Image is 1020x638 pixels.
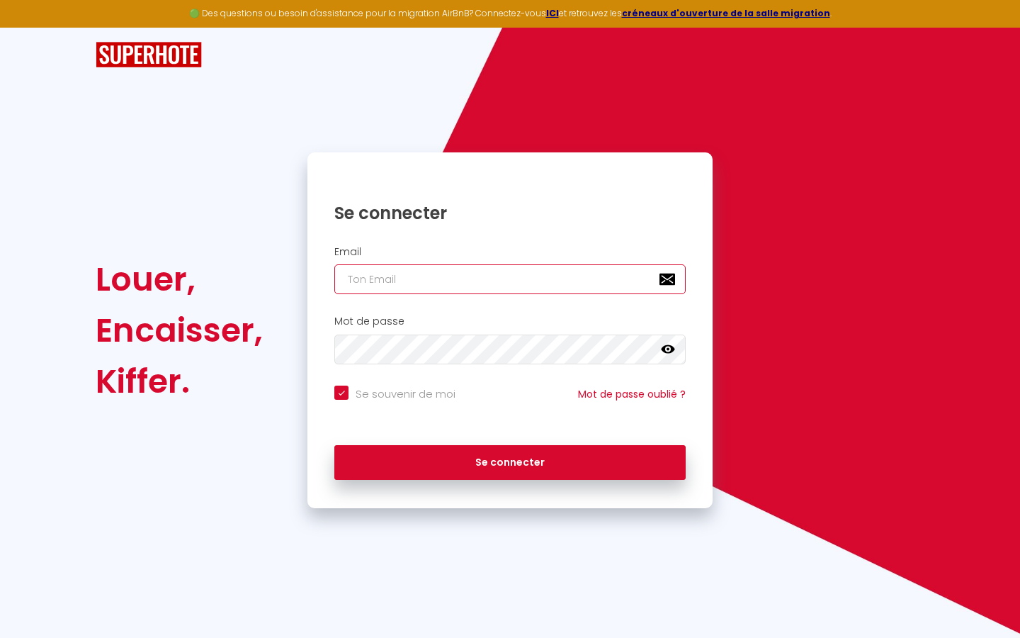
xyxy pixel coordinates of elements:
[11,6,54,48] button: Ouvrir le widget de chat LiveChat
[334,315,686,328] h2: Mot de passe
[334,246,686,258] h2: Email
[96,42,202,68] img: SuperHote logo
[578,387,686,401] a: Mot de passe oublié ?
[334,264,686,294] input: Ton Email
[622,7,830,19] a: créneaux d'ouverture de la salle migration
[546,7,559,19] a: ICI
[334,202,686,224] h1: Se connecter
[96,254,263,305] div: Louer,
[334,445,686,481] button: Se connecter
[96,305,263,356] div: Encaisser,
[96,356,263,407] div: Kiffer.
